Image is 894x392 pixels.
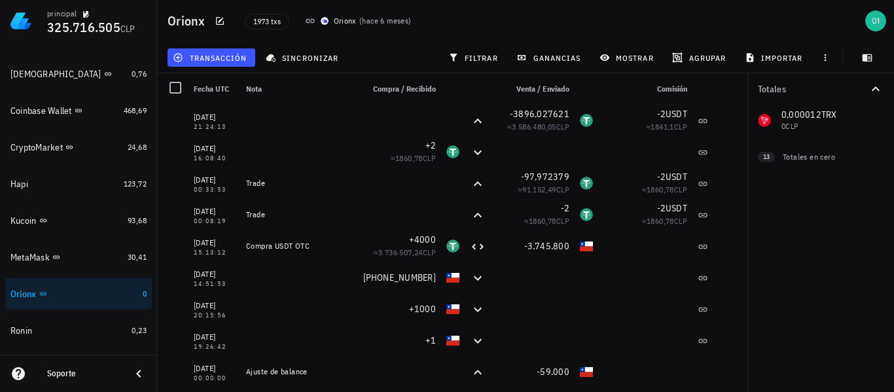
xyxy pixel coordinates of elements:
span: 3.736.507,24 [378,247,423,257]
div: 15:13:12 [194,249,236,256]
div: Coinbase Wallet [10,105,72,116]
div: Trade [246,178,352,188]
div: USDT-icon [580,177,593,190]
div: CLP-icon [580,240,593,253]
span: -2 [561,202,570,214]
span: CLP [674,216,687,226]
div: Venta / Enviado [491,73,575,105]
span: -2 [657,202,666,214]
span: CLP [556,185,569,194]
span: mostrar [602,52,654,63]
div: principal [47,9,77,19]
div: [DEMOGRAPHIC_DATA] [10,69,101,80]
div: USDT-icon [446,240,459,253]
div: Compra / Recibido [357,73,441,105]
span: CLP [423,247,436,257]
div: USDT-icon [446,145,459,158]
a: Kucoin 93,68 [5,205,152,236]
a: [DEMOGRAPHIC_DATA] 0,76 [5,58,152,90]
span: 1973 txs [253,14,281,29]
div: [DATE] [194,330,236,344]
h1: Orionx [168,10,211,31]
span: ≈ [391,153,436,163]
div: CLP-icon [580,365,593,378]
a: Coinbase Wallet 468,69 [5,95,152,126]
span: ganancias [519,52,581,63]
span: 3.586.480,05 [512,122,556,132]
div: Ajuste de balance [246,366,352,377]
div: Kucoin [10,215,37,226]
div: CryptoMarket [10,142,63,153]
span: 1841,1 [651,122,673,132]
span: +1000 [409,303,436,315]
div: [DATE] [194,236,236,249]
button: agrupar [667,48,734,67]
span: 24,68 [128,142,147,152]
button: filtrar [443,48,506,67]
a: Hapi 123,72 [5,168,152,200]
span: 93,68 [128,215,147,225]
div: 20:15:56 [194,312,236,319]
span: -2 [657,171,666,183]
span: [PHONE_NUMBER] [363,272,437,283]
div: 00:08:19 [194,218,236,224]
span: CLP [120,23,135,35]
div: Comisión [598,73,692,105]
div: [DATE] [194,205,236,218]
span: 0,76 [132,69,147,79]
span: +2 [425,139,437,151]
span: 0 [143,289,147,298]
span: transacción [175,52,247,63]
div: CLP-icon [446,334,459,347]
span: ≈ [518,185,569,194]
a: Orionx 0 [5,278,152,310]
span: 468,69 [124,105,147,115]
span: 1860,78 [529,216,556,226]
span: CLP [556,216,569,226]
div: CLP-icon [446,302,459,315]
div: 21:24:13 [194,124,236,130]
span: ( ) [359,14,412,27]
div: USDT-icon [580,114,593,127]
span: Venta / Enviado [516,84,569,94]
span: -59.000 [537,366,569,378]
span: 91.152,49 [522,185,556,194]
span: ≈ [642,185,687,194]
span: CLP [556,122,569,132]
span: +4000 [409,234,436,245]
span: ≈ [524,216,569,226]
span: +1 [425,334,437,346]
span: ≈ [642,216,687,226]
div: [DATE] [194,173,236,187]
span: USDT [666,108,687,120]
span: ≈ [646,122,687,132]
span: 30,41 [128,252,147,262]
div: Orionx [334,14,357,27]
button: sincronizar [260,48,347,67]
button: mostrar [594,48,662,67]
span: ≈ [507,122,569,132]
span: USDT [666,171,687,183]
div: Ronin [10,325,32,336]
span: 1860,78 [647,185,674,194]
a: MetaMask 30,41 [5,241,152,273]
button: Totales [747,73,894,105]
span: CLP [674,185,687,194]
div: [DATE] [194,111,236,124]
div: 00:00:00 [194,375,236,382]
div: [DATE] [194,299,236,312]
div: USDT-icon [580,208,593,221]
div: CLP-icon [446,271,459,284]
span: Fecha UTC [194,84,229,94]
div: [DATE] [194,362,236,375]
img: LedgiFi [10,10,31,31]
span: Nota [246,84,262,94]
span: sincronizar [268,52,338,63]
span: 325.716.505 [47,18,120,36]
div: 00:33:53 [194,187,236,193]
a: Ronin 0,23 [5,315,152,346]
span: 0,23 [132,325,147,335]
span: -97,972379 [521,171,570,183]
span: Comisión [657,84,687,94]
span: -3896,027621 [510,108,569,120]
